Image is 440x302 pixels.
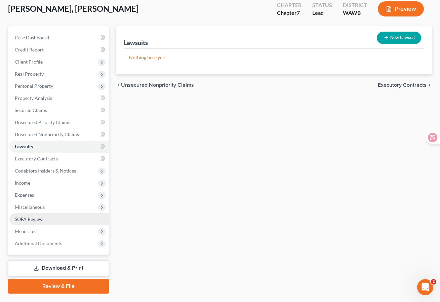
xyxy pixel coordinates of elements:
[343,9,367,17] div: WAWB
[15,35,49,40] span: Case Dashboard
[9,153,109,165] a: Executory Contracts
[9,213,109,225] a: SOFA Review
[15,95,52,101] span: Property Analysis
[9,92,109,104] a: Property Analysis
[15,71,44,77] span: Real Property
[15,59,43,65] span: Client Profile
[378,82,427,88] span: Executory Contracts
[9,44,109,56] a: Credit Report
[15,107,47,113] span: Secured Claims
[116,82,194,88] button: chevron_left Unsecured Nonpriority Claims
[15,131,79,137] span: Unsecured Nonpriority Claims
[15,192,34,198] span: Expenses
[277,9,302,17] div: Chapter
[15,204,45,210] span: Miscellaneous
[15,144,33,149] span: Lawsuits
[8,260,109,276] a: Download & Print
[129,54,418,61] p: Nothing here yet!
[8,4,138,13] span: [PERSON_NAME], [PERSON_NAME]
[15,156,58,161] span: Executory Contracts
[312,9,332,17] div: Lead
[9,32,109,44] a: Case Dashboard
[15,83,53,89] span: Personal Property
[15,168,76,174] span: Codebtors Insiders & Notices
[9,128,109,141] a: Unsecured Nonpriority Claims
[297,9,300,16] span: 7
[431,279,436,285] span: 2
[9,116,109,128] a: Unsecured Priority Claims
[15,119,70,125] span: Unsecured Priority Claims
[417,279,433,295] iframe: Intercom live chat
[15,240,62,246] span: Additional Documents
[378,82,432,88] button: Executory Contracts chevron_right
[15,228,38,234] span: Means Test
[377,32,421,44] button: New Lawsuit
[15,180,30,186] span: Income
[121,82,194,88] span: Unsecured Nonpriority Claims
[8,279,109,294] a: Review & File
[124,39,148,47] div: Lawsuits
[378,1,424,16] button: Preview
[116,82,121,88] i: chevron_left
[277,1,302,9] div: Chapter
[15,47,44,52] span: Credit Report
[343,1,367,9] div: District
[9,141,109,153] a: Lawsuits
[312,1,332,9] div: Status
[15,216,43,222] span: SOFA Review
[427,82,432,88] i: chevron_right
[9,104,109,116] a: Secured Claims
